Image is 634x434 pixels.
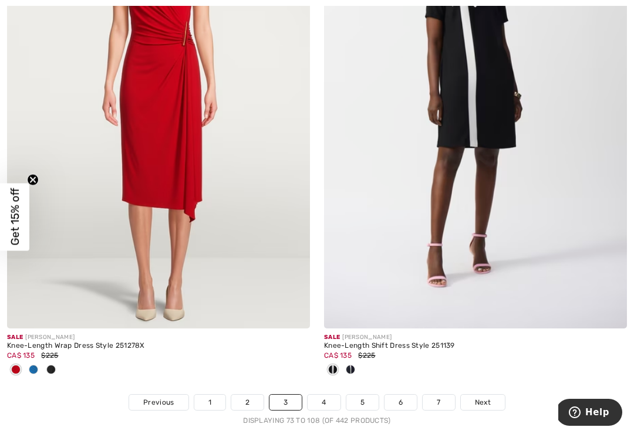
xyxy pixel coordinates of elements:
[324,334,340,341] span: Sale
[385,395,417,410] a: 6
[27,174,39,186] button: Close teaser
[324,333,627,342] div: [PERSON_NAME]
[342,361,359,380] div: Midnight Blue/Vanilla
[269,395,302,410] a: 3
[423,395,454,410] a: 7
[324,361,342,380] div: Black/Vanilla
[129,395,188,410] a: Previous
[7,334,23,341] span: Sale
[41,351,58,360] span: $225
[231,395,264,410] a: 2
[143,397,174,408] span: Previous
[42,361,60,380] div: Black
[8,188,22,246] span: Get 15% off
[324,351,352,360] span: CA$ 135
[358,351,375,360] span: $225
[475,397,491,408] span: Next
[461,395,505,410] a: Next
[308,395,340,410] a: 4
[7,342,310,350] div: Knee-Length Wrap Dress Style 251278X
[324,342,627,350] div: Knee-Length Shift Dress Style 251139
[7,333,310,342] div: [PERSON_NAME]
[346,395,379,410] a: 5
[7,361,25,380] div: Radiant red
[25,361,42,380] div: Coastal blue
[194,395,225,410] a: 1
[7,351,35,360] span: CA$ 135
[558,399,622,428] iframe: Opens a widget where you can find more information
